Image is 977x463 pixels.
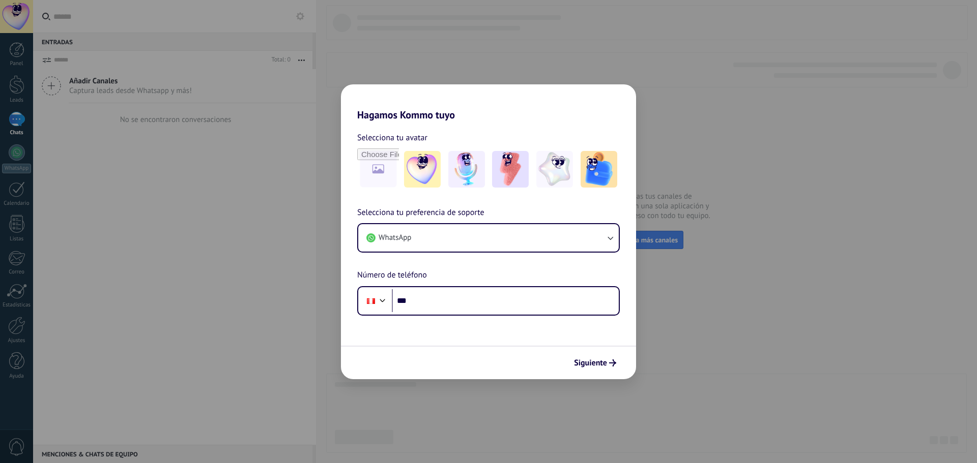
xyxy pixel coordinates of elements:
[536,151,573,188] img: -4.jpeg
[357,206,484,220] span: Selecciona tu preferencia de soporte
[448,151,485,188] img: -2.jpeg
[358,224,619,252] button: WhatsApp
[574,359,607,366] span: Siguiente
[581,151,617,188] img: -5.jpeg
[341,84,636,121] h2: Hagamos Kommo tuyo
[569,354,621,372] button: Siguiente
[379,233,411,243] span: WhatsApp
[357,269,427,282] span: Número de teléfono
[404,151,441,188] img: -1.jpeg
[357,131,427,144] span: Selecciona tu avatar
[361,290,381,312] div: Peru: + 51
[492,151,529,188] img: -3.jpeg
